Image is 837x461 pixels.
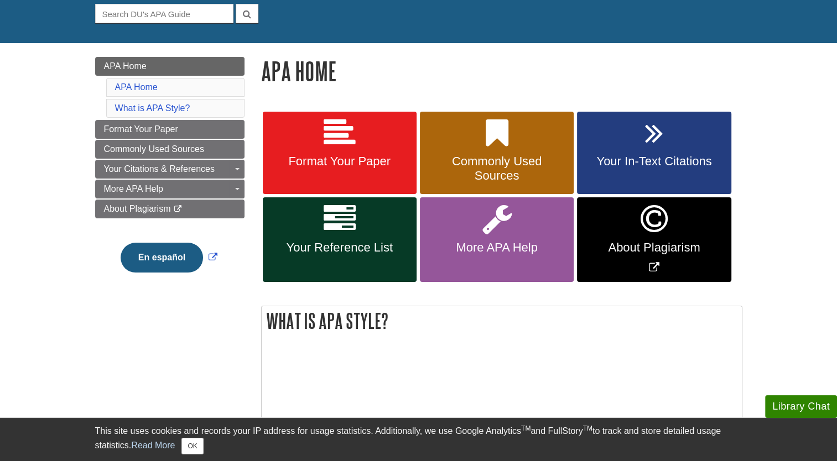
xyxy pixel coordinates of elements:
a: More APA Help [95,180,245,198]
button: Close [181,438,203,454]
a: More APA Help [420,197,574,282]
a: Your Reference List [263,197,417,282]
a: What is APA Style? [115,103,190,113]
a: Link opens in new window [118,253,220,262]
input: Search DU's APA Guide [95,4,233,23]
span: APA Home [104,61,147,71]
span: Commonly Used Sources [428,154,565,183]
button: En español [121,243,203,273]
a: Format Your Paper [263,112,417,195]
button: Library Chat [765,395,837,418]
span: Your Citations & References [104,164,215,174]
a: Format Your Paper [95,120,245,139]
span: Commonly Used Sources [104,144,204,154]
a: Your Citations & References [95,160,245,179]
span: More APA Help [428,240,565,255]
a: Read More [131,441,175,450]
div: Guide Page Menu [95,57,245,291]
div: This site uses cookies and records your IP address for usage statistics. Additionally, we use Goo... [95,425,742,454]
a: About Plagiarism [95,200,245,218]
span: About Plagiarism [104,204,171,213]
a: Commonly Used Sources [420,112,574,195]
span: More APA Help [104,184,163,193]
span: Format Your Paper [271,154,408,169]
span: About Plagiarism [585,240,722,255]
a: Your In-Text Citations [577,112,731,195]
span: Your In-Text Citations [585,154,722,169]
h1: APA Home [261,57,742,85]
span: Your Reference List [271,240,408,255]
a: APA Home [95,57,245,76]
sup: TM [583,425,592,432]
a: Link opens in new window [577,197,731,282]
h2: What is APA Style? [262,306,742,336]
a: APA Home [115,82,158,92]
i: This link opens in a new window [173,206,183,213]
span: Format Your Paper [104,124,178,134]
a: Commonly Used Sources [95,140,245,159]
sup: TM [521,425,531,432]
